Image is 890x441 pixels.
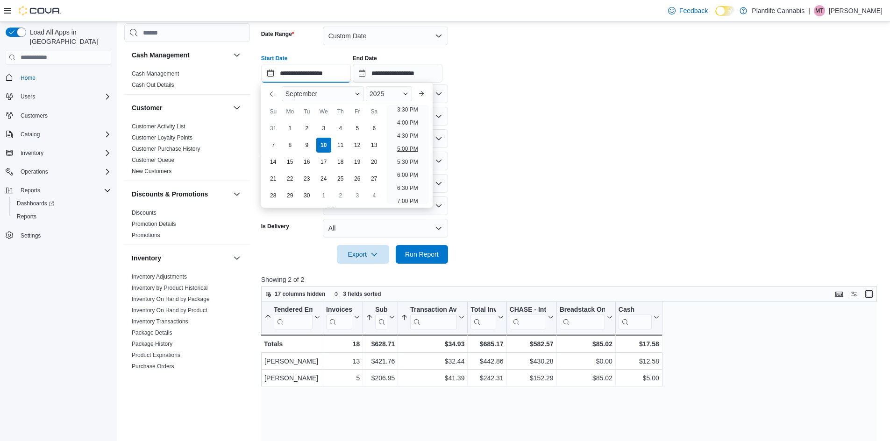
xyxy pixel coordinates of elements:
button: Operations [17,166,52,177]
h3: Inventory [132,253,161,263]
span: Customer Activity List [132,123,185,130]
div: day-27 [367,171,382,186]
div: day-4 [333,121,348,136]
a: Settings [17,230,44,241]
div: $582.57 [509,338,553,350]
div: $685.17 [470,338,503,350]
button: Open list of options [435,157,442,165]
div: 18 [326,338,360,350]
div: Cash [619,306,652,315]
span: Product Expirations [132,351,180,359]
div: Mo [283,104,298,119]
label: Start Date [261,55,288,62]
div: day-29 [283,188,298,203]
button: Inventory [132,253,229,263]
p: | [808,5,810,16]
button: Previous Month [265,86,280,101]
button: Cash Management [132,50,229,60]
div: day-1 [316,188,331,203]
button: Custom Date [323,27,448,45]
div: day-12 [350,138,365,153]
div: Totals [264,338,320,350]
span: Settings [17,230,111,241]
a: Package Details [132,329,172,336]
button: Customers [2,109,115,122]
div: Total Invoiced [470,306,496,315]
div: day-7 [266,138,281,153]
button: Export [337,245,389,264]
div: $85.02 [559,372,612,384]
span: Users [17,91,111,102]
li: 6:30 PM [393,182,422,194]
button: Inventory [231,252,242,264]
div: $442.86 [470,356,503,367]
label: Is Delivery [261,223,289,230]
div: CHASE - Integrated [509,306,546,315]
a: Feedback [664,1,712,20]
div: $206.95 [366,372,395,384]
button: Users [2,90,115,103]
span: Inventory Transactions [132,318,188,325]
div: $85.02 [559,338,612,350]
div: day-14 [266,154,281,169]
button: Reports [2,184,115,197]
div: day-1 [283,121,298,136]
div: $5.00 [619,372,659,384]
button: Enter fullscreen [863,288,875,300]
div: Michael Talbot [814,5,825,16]
button: Customer [231,102,242,113]
div: Tendered Employee [274,306,313,315]
input: Press the down key to open a popover containing a calendar. [353,64,442,83]
button: Next month [414,86,429,101]
div: day-26 [350,171,365,186]
a: Home [17,72,39,84]
label: End Date [353,55,377,62]
span: Catalog [21,131,40,138]
button: Reports [17,185,44,196]
h3: Cash Management [132,50,190,60]
div: day-8 [283,138,298,153]
div: $430.28 [509,356,553,367]
input: Press the down key to enter a popover containing a calendar. Press the escape key to close the po... [261,64,351,83]
label: Date Range [261,30,294,38]
div: day-21 [266,171,281,186]
div: day-9 [299,138,314,153]
div: Sa [367,104,382,119]
span: Inventory On Hand by Package [132,295,210,303]
span: MT [815,5,823,16]
h3: Customer [132,103,162,112]
button: Home [2,70,115,84]
a: New Customers [132,168,171,175]
input: Dark Mode [715,6,735,16]
div: Breadstack Online Payment [559,306,605,329]
div: 5 [326,372,360,384]
span: Operations [21,168,48,175]
div: day-2 [299,121,314,136]
div: Subtotal [375,306,387,315]
div: Fr [350,104,365,119]
button: Transaction Average [401,306,464,329]
button: Keyboard shortcuts [833,288,845,300]
div: day-4 [367,188,382,203]
span: 3 fields sorted [343,290,381,298]
button: Catalog [17,129,43,140]
span: Reports [17,185,111,196]
a: Promotions [132,232,160,238]
button: Invoices Sold [326,306,360,329]
div: day-19 [350,154,365,169]
div: $32.44 [401,356,464,367]
span: Run Report [405,250,439,259]
div: day-23 [299,171,314,186]
li: 5:30 PM [393,156,422,168]
button: CHASE - Integrated [509,306,553,329]
button: Settings [2,229,115,242]
div: day-25 [333,171,348,186]
a: Customer Loyalty Points [132,134,192,141]
div: Transaction Average [410,306,457,315]
div: day-17 [316,154,331,169]
span: Operations [17,166,111,177]
h3: Discounts & Promotions [132,189,208,199]
div: $17.58 [619,338,659,350]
